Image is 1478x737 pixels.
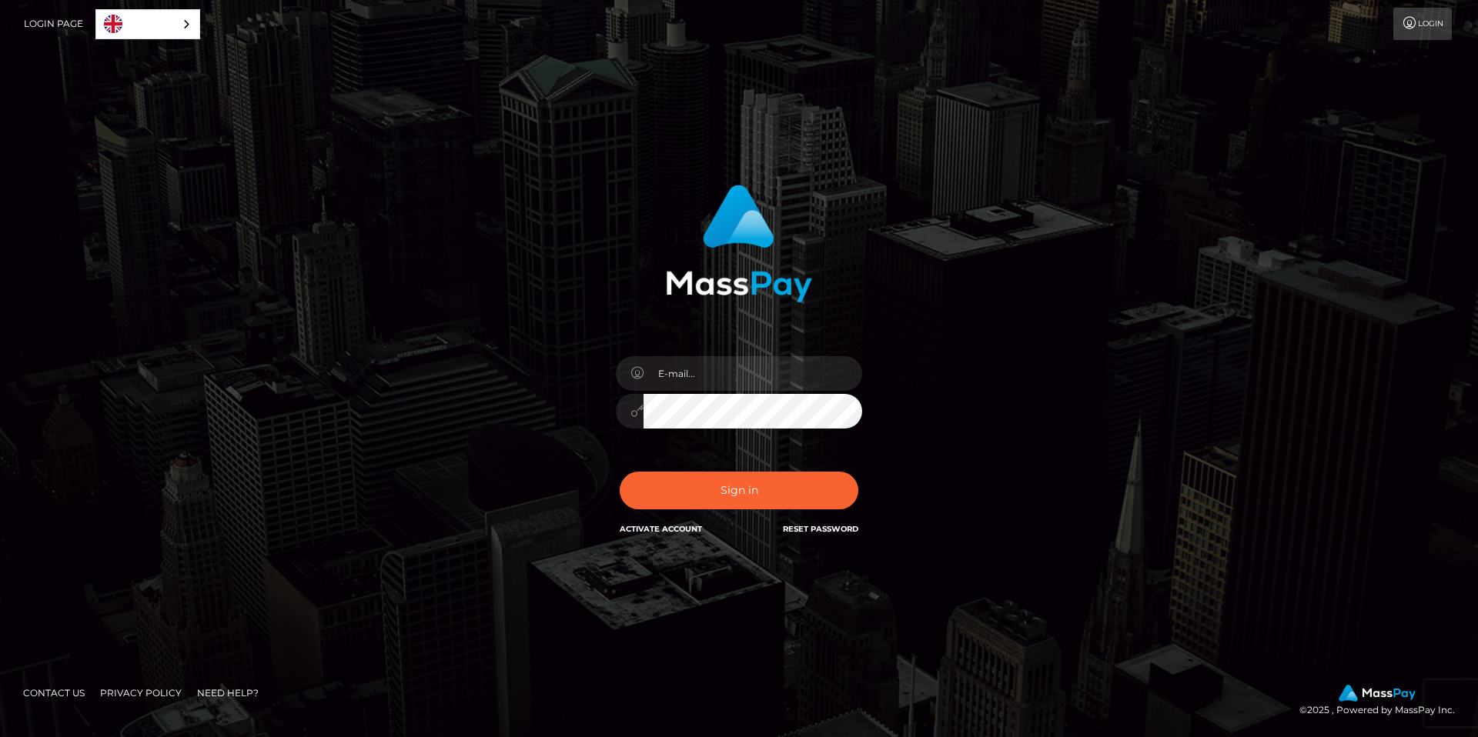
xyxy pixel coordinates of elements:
a: Need Help? [191,681,265,705]
img: MassPay [1339,685,1416,702]
a: Login [1393,8,1452,40]
a: Login Page [24,8,83,40]
input: E-mail... [644,356,862,391]
button: Sign in [620,472,858,509]
a: Privacy Policy [94,681,188,705]
a: Reset Password [783,524,858,534]
a: English [96,10,199,38]
a: Contact Us [17,681,91,705]
img: MassPay Login [666,185,812,302]
aside: Language selected: English [95,9,200,39]
a: Activate Account [620,524,702,534]
div: Language [95,9,200,39]
div: © 2025 , Powered by MassPay Inc. [1299,685,1466,719]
